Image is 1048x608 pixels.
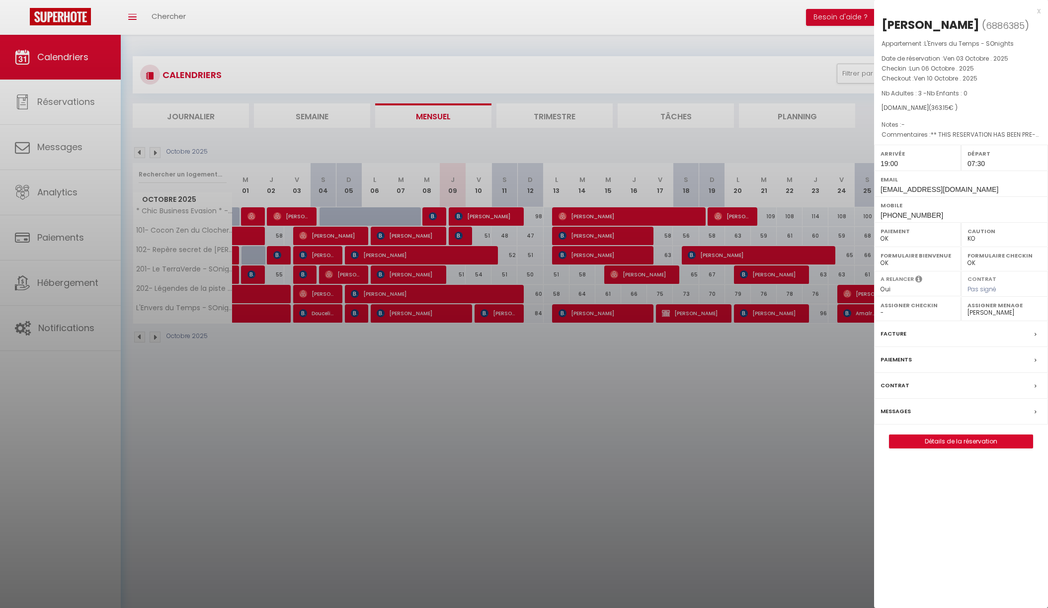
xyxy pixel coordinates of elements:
[881,226,955,236] label: Paiement
[881,251,955,261] label: Formulaire Bienvenue
[967,285,996,293] span: Pas signé
[881,200,1042,210] label: Mobile
[889,435,1033,448] a: Détails de la réservation
[881,211,943,219] span: [PHONE_NUMBER]
[881,406,911,417] label: Messages
[982,18,1029,32] span: ( )
[881,174,1042,184] label: Email
[881,275,914,283] label: A relancer
[986,19,1025,32] span: 6886385
[881,149,955,159] label: Arrivée
[882,130,1041,140] p: Commentaires :
[881,354,912,365] label: Paiements
[924,39,1014,48] span: L'Envers du Temps - SOnights
[931,103,949,112] span: 363.15
[874,5,1041,17] div: x
[881,300,955,310] label: Assigner Checkin
[882,17,979,33] div: [PERSON_NAME]
[882,120,1041,130] p: Notes :
[901,120,905,129] span: -
[967,275,996,281] label: Contrat
[881,185,998,193] span: [EMAIL_ADDRESS][DOMAIN_NAME]
[967,226,1042,236] label: Caution
[914,74,977,83] span: Ven 10 Octobre . 2025
[927,89,967,97] span: Nb Enfants : 0
[881,380,909,391] label: Contrat
[909,64,974,73] span: Lun 06 Octobre . 2025
[967,251,1042,261] label: Formulaire Checkin
[967,149,1042,159] label: Départ
[882,89,967,97] span: Nb Adultes : 3 -
[881,329,906,339] label: Facture
[881,160,898,168] span: 19:00
[882,103,1041,113] div: [DOMAIN_NAME]
[929,103,958,112] span: ( € )
[967,300,1042,310] label: Assigner Menage
[882,64,1041,74] p: Checkin :
[915,275,922,286] i: Sélectionner OUI si vous souhaiter envoyer les séquences de messages post-checkout
[882,39,1041,49] p: Appartement :
[882,54,1041,64] p: Date de réservation :
[943,54,1008,63] span: Ven 03 Octobre . 2025
[967,160,985,168] span: 07:30
[889,434,1033,448] button: Détails de la réservation
[882,74,1041,84] p: Checkout :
